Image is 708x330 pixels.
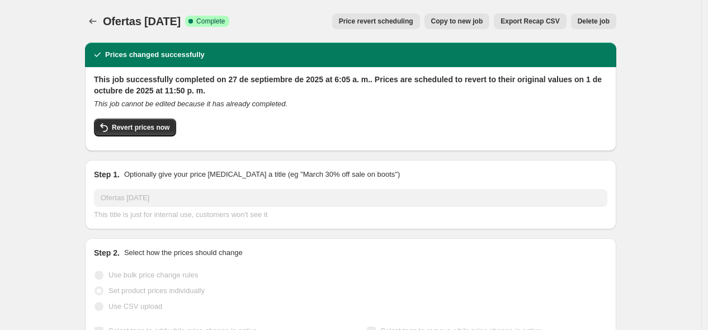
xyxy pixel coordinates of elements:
h2: Step 2. [94,247,120,258]
p: Optionally give your price [MEDICAL_DATA] a title (eg "March 30% off sale on boots") [124,169,400,180]
button: Delete job [571,13,616,29]
h2: Prices changed successfully [105,49,205,60]
i: This job cannot be edited because it has already completed. [94,100,287,108]
h2: This job successfully completed on 27 de septiembre de 2025 at 6:05 a. m.. Prices are scheduled t... [94,74,607,96]
button: Copy to new job [424,13,490,29]
button: Revert prices now [94,119,176,136]
span: Revert prices now [112,123,169,132]
button: Price change jobs [85,13,101,29]
span: Price revert scheduling [339,17,413,26]
h2: Step 1. [94,169,120,180]
span: Copy to new job [431,17,483,26]
p: Select how the prices should change [124,247,243,258]
span: Use bulk price change rules [108,271,198,279]
input: 30% off holiday sale [94,189,607,207]
span: Delete job [578,17,610,26]
span: Ofertas [DATE] [103,15,181,27]
span: Complete [196,17,225,26]
span: Set product prices individually [108,286,205,295]
span: This title is just for internal use, customers won't see it [94,210,267,219]
span: Use CSV upload [108,302,162,310]
button: Price revert scheduling [332,13,420,29]
span: Export Recap CSV [501,17,559,26]
button: Export Recap CSV [494,13,566,29]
